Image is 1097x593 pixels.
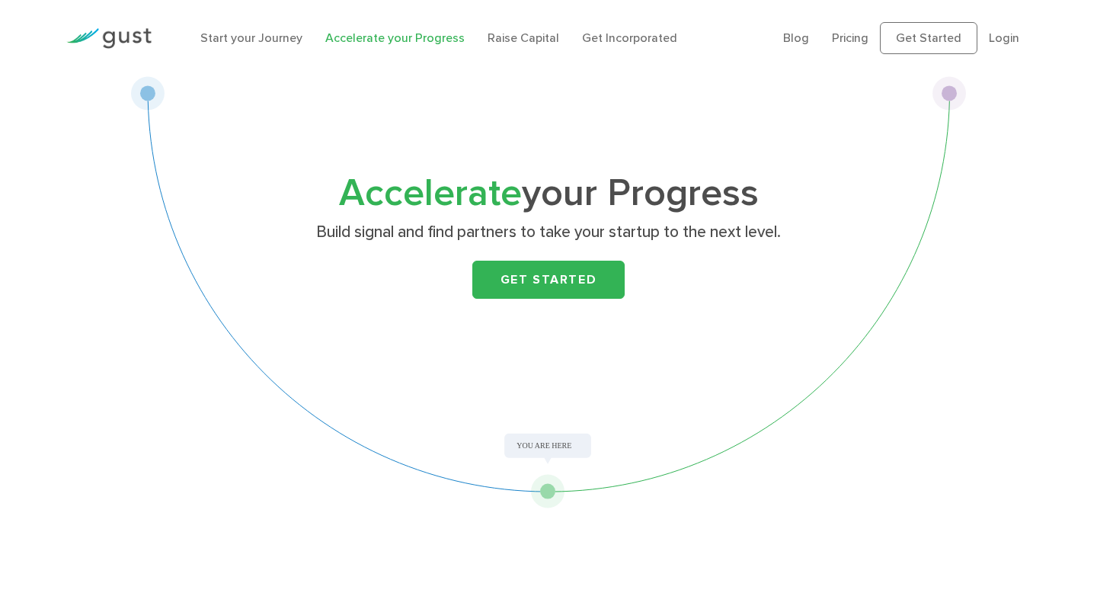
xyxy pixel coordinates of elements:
a: Blog [783,30,809,45]
a: Raise Capital [488,30,559,45]
a: Get Started [880,22,977,54]
a: Login [989,30,1019,45]
span: Accelerate [339,171,522,216]
a: Accelerate your Progress [325,30,465,45]
a: Get Incorporated [582,30,677,45]
a: Start your Journey [200,30,302,45]
a: Get Started [472,261,625,299]
a: Pricing [832,30,868,45]
img: Gust Logo [66,28,152,49]
p: Build signal and find partners to take your startup to the next level. [254,222,844,243]
h1: your Progress [248,176,849,211]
